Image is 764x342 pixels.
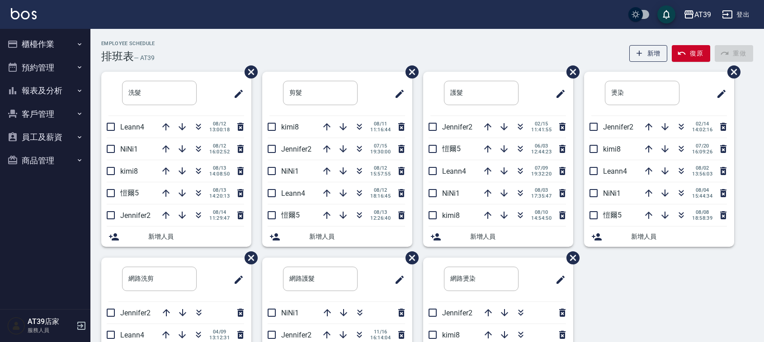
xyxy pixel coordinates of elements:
span: 13:00:18 [209,127,230,133]
span: 08/13 [209,187,230,193]
span: 新增人員 [148,232,244,241]
span: 14:02:16 [692,127,712,133]
span: NiNi1 [603,189,621,198]
span: 07/09 [531,165,552,171]
button: 預約管理 [4,56,87,79]
button: 復原 [672,45,710,62]
span: 08/12 [370,187,391,193]
button: AT39 [680,5,715,24]
span: 修改班表的標題 [550,269,566,291]
span: 修改班表的標題 [228,83,244,105]
span: 修改班表的標題 [550,83,566,105]
span: 08/02 [692,165,712,171]
span: 02/15 [531,121,552,127]
span: 修改班表的標題 [389,269,405,291]
span: 刪除班表 [399,245,420,271]
span: 08/13 [209,165,230,171]
span: Jennifer2 [442,123,472,131]
div: 新增人員 [101,226,251,247]
button: 新增 [629,45,668,62]
span: NiNi1 [281,167,299,176]
img: Logo [11,8,37,19]
span: Leann4 [603,167,627,176]
div: 新增人員 [262,226,412,247]
span: 15:57:55 [370,171,391,177]
span: 14:20:13 [209,193,230,199]
span: 刪除班表 [238,59,259,85]
span: 13:12:31 [209,335,230,341]
span: 19:32:20 [531,171,552,177]
span: 12:44:23 [531,149,552,155]
span: 愷爾5 [120,189,139,197]
span: 18:58:39 [692,215,712,221]
span: 11:16:44 [370,127,391,133]
span: 08/11 [370,121,391,127]
span: 16:14:04 [370,335,391,341]
span: 刪除班表 [399,59,420,85]
span: Leann4 [120,123,144,131]
h2: Employee Schedule [101,41,155,46]
span: 11/16 [370,329,391,335]
span: 新增人員 [470,232,566,241]
button: 員工及薪資 [4,125,87,149]
span: 刪除班表 [721,59,742,85]
input: 排版標題 [122,267,197,291]
span: 11:41:55 [531,127,552,133]
span: Jennifer2 [281,145,311,153]
span: Leann4 [120,331,144,339]
span: kimi8 [120,167,138,176]
span: Jennifer2 [120,309,151,317]
button: 報表及分析 [4,79,87,102]
h6: — AT39 [134,53,155,63]
span: 新增人員 [631,232,727,241]
input: 排版標題 [605,81,679,105]
span: NiNi1 [442,189,460,198]
span: 07/15 [370,143,391,149]
span: 新增人員 [309,232,405,241]
button: 商品管理 [4,149,87,172]
button: 登出 [718,6,753,23]
span: 修改班表的標題 [389,83,405,105]
h5: AT39店家 [28,317,74,326]
span: 修改班表的標題 [711,83,727,105]
span: 06/03 [531,143,552,149]
span: 18:16:45 [370,193,391,199]
span: 14:54:50 [531,215,552,221]
div: 新增人員 [423,226,573,247]
span: kimi8 [281,123,299,131]
div: AT39 [694,9,711,20]
span: 愷爾5 [603,211,622,219]
span: 08/08 [692,209,712,215]
span: 11:29:47 [209,215,230,221]
span: 刪除班表 [238,245,259,271]
span: 14:08:50 [209,171,230,177]
p: 服務人員 [28,326,74,334]
span: 04/09 [209,329,230,335]
input: 排版標題 [122,81,197,105]
span: 刪除班表 [560,59,581,85]
span: 13:56:03 [692,171,712,177]
span: 15:44:34 [692,193,712,199]
button: 櫃檯作業 [4,32,87,56]
span: kimi8 [442,211,460,220]
span: 08/14 [209,209,230,215]
span: 12:26:40 [370,215,391,221]
span: NiNi1 [120,145,138,153]
span: 07/20 [692,143,712,149]
span: NiNi1 [281,309,299,317]
span: 19:30:00 [370,149,391,155]
span: 16:02:52 [209,149,230,155]
span: Leann4 [442,167,466,176]
div: 新增人員 [584,226,734,247]
span: 08/04 [692,187,712,193]
span: kimi8 [442,331,460,339]
img: Person [7,317,25,335]
span: 02/14 [692,121,712,127]
span: 08/12 [370,165,391,171]
span: 08/13 [370,209,391,215]
span: Jennifer2 [120,211,151,220]
span: Leann4 [281,189,305,198]
span: 08/10 [531,209,552,215]
button: save [657,5,675,23]
span: 愷爾5 [442,144,461,153]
